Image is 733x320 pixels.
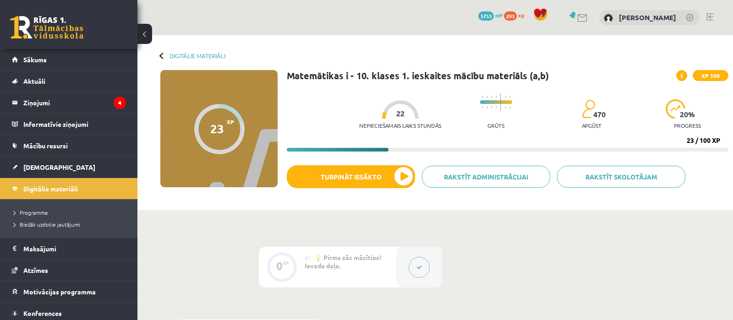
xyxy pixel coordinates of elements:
[23,184,78,193] span: Digitālie materiāli
[14,209,48,216] span: Programma
[604,14,613,23] img: Ardis Slakteris
[487,122,504,129] p: Grūts
[14,220,128,228] a: Biežāk uzdotie jautājumi
[23,141,68,150] span: Mācību resursi
[680,110,695,119] span: 20 %
[14,221,80,228] span: Biežāk uzdotie jautājumi
[482,106,483,108] img: icon-short-line-57e1e144782c952c97e751825c79c345078a6d821885a25fce030b3d8c18986b.svg
[487,106,487,108] img: icon-short-line-57e1e144782c952c97e751825c79c345078a6d821885a25fce030b3d8c18986b.svg
[23,114,126,135] legend: Informatīvie ziņojumi
[487,96,487,98] img: icon-short-line-57e1e144782c952c97e751825c79c345078a6d821885a25fce030b3d8c18986b.svg
[12,135,126,156] a: Mācību resursi
[619,13,676,22] a: [PERSON_NAME]
[496,96,497,98] img: icon-short-line-57e1e144782c952c97e751825c79c345078a6d821885a25fce030b3d8c18986b.svg
[287,165,415,188] button: Turpināt iesākto
[12,71,126,92] a: Aktuāli
[305,253,381,270] span: 💡 Pirms sāc mācīties! Ievada daļa.
[674,122,701,129] p: progress
[114,97,126,109] i: 4
[496,106,497,108] img: icon-short-line-57e1e144782c952c97e751825c79c345078a6d821885a25fce030b3d8c18986b.svg
[666,99,685,119] img: icon-progress-161ccf0a02000e728c5f80fcf4c31c7af3da0e1684b2b1d7c360e028c24a22f1.svg
[12,92,126,113] a: Ziņojumi4
[505,106,506,108] img: icon-short-line-57e1e144782c952c97e751825c79c345078a6d821885a25fce030b3d8c18986b.svg
[582,99,595,119] img: students-c634bb4e5e11cddfef0936a35e636f08e4e9abd3cc4e673bd6f9a4125e45ecb1.svg
[23,287,96,296] span: Motivācijas programma
[276,262,283,270] div: 0
[478,11,494,21] span: 5753
[518,11,524,19] span: xp
[693,70,728,81] span: XP 100
[478,11,503,19] a: 5753 mP
[396,109,405,118] span: 22
[14,208,128,217] a: Programma
[495,11,503,19] span: mP
[170,52,225,59] a: Digitālie materiāli
[305,254,312,261] span: #1
[227,119,234,125] span: XP
[422,166,550,188] a: Rakstīt administrācijai
[12,157,126,178] a: [DEMOGRAPHIC_DATA]
[283,260,289,266] div: XP
[359,122,441,129] p: Nepieciešamais laiks stundās
[12,49,126,70] a: Sākums
[12,281,126,302] a: Motivācijas programma
[593,110,606,119] span: 470
[12,114,126,135] a: Informatīvie ziņojumi
[23,55,47,64] span: Sākums
[12,178,126,199] a: Digitālie materiāli
[504,11,529,19] a: 293 xp
[491,106,492,108] img: icon-short-line-57e1e144782c952c97e751825c79c345078a6d821885a25fce030b3d8c18986b.svg
[504,11,517,21] span: 293
[23,266,48,274] span: Atzīmes
[23,309,62,317] span: Konferences
[12,238,126,259] a: Maksājumi
[482,96,483,98] img: icon-short-line-57e1e144782c952c97e751825c79c345078a6d821885a25fce030b3d8c18986b.svg
[23,238,126,259] legend: Maksājumi
[509,96,510,98] img: icon-short-line-57e1e144782c952c97e751825c79c345078a6d821885a25fce030b3d8c18986b.svg
[23,92,126,113] legend: Ziņojumi
[557,166,685,188] a: Rakstīt skolotājam
[23,163,95,171] span: [DEMOGRAPHIC_DATA]
[23,77,45,85] span: Aktuāli
[505,96,506,98] img: icon-short-line-57e1e144782c952c97e751825c79c345078a6d821885a25fce030b3d8c18986b.svg
[491,96,492,98] img: icon-short-line-57e1e144782c952c97e751825c79c345078a6d821885a25fce030b3d8c18986b.svg
[210,122,224,136] div: 23
[10,16,83,39] a: Rīgas 1. Tālmācības vidusskola
[509,106,510,108] img: icon-short-line-57e1e144782c952c97e751825c79c345078a6d821885a25fce030b3d8c18986b.svg
[12,260,126,281] a: Atzīmes
[582,122,602,129] p: apgūst
[287,70,549,81] h1: Matemātikas i - 10. klases 1. ieskaites mācību materiāls (a,b)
